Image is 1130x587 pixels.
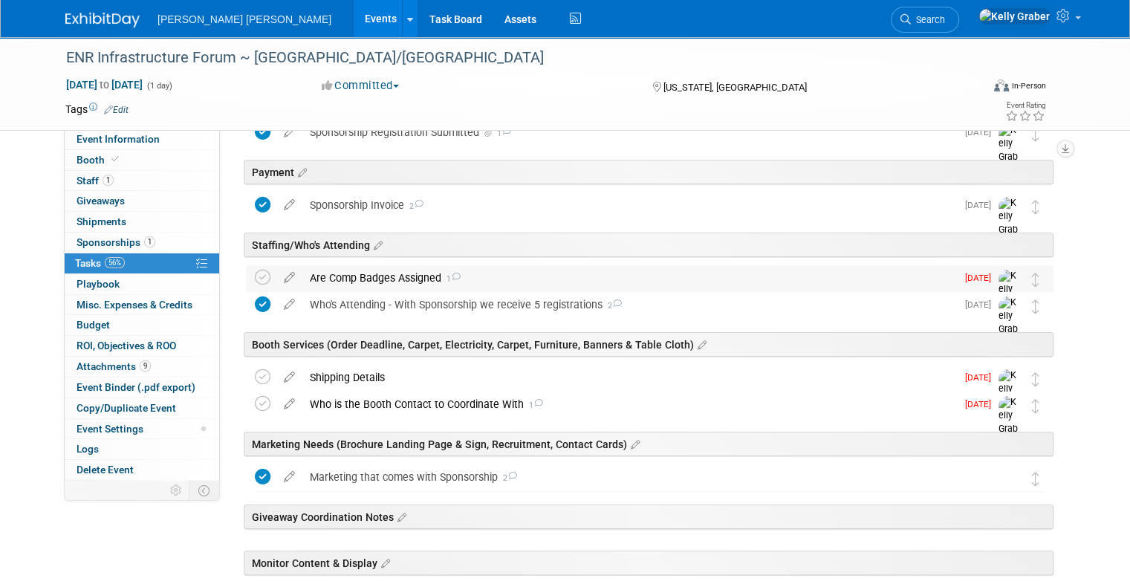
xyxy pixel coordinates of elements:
span: [DATE] [965,299,999,310]
img: Kelly Graber [999,469,1018,488]
span: Shipments [77,215,126,227]
img: Kelly Graber [999,296,1021,349]
div: In-Person [1011,80,1046,91]
span: [PERSON_NAME] [PERSON_NAME] [158,13,331,25]
div: Sponsorship Invoice [302,192,956,218]
div: Marketing Needs (Brochure Landing Page & Sign, Recruitment, Contact Cards) [244,432,1053,456]
a: Edit sections [627,436,640,451]
div: Who's Attending - With Sponsorship we receive 5 registrations [302,292,956,317]
a: Attachments9 [65,357,219,377]
span: Booth [77,154,122,166]
a: Event Information [65,129,219,149]
span: Misc. Expenses & Credits [77,299,192,311]
div: Shipping Details [302,365,956,390]
a: Budget [65,315,219,335]
span: 9 [140,360,151,372]
span: [DATE] [965,127,999,137]
img: Kelly Graber [999,369,1021,422]
a: edit [276,398,302,411]
i: Booth reservation complete [111,155,119,163]
span: Search [911,14,945,25]
a: Delete Event [65,460,219,480]
a: Edit [104,105,129,115]
a: Copy/Duplicate Event [65,398,219,418]
span: ROI, Objectives & ROO [77,340,176,351]
a: Giveaways [65,191,219,211]
a: Search [891,7,959,33]
a: Logs [65,439,219,459]
span: Attachments [77,360,151,372]
span: 1 [103,175,114,186]
a: Edit sections [377,555,390,570]
span: Budget [77,319,110,331]
span: Staff [77,175,114,187]
span: 1 [144,236,155,247]
a: Edit sections [370,237,383,252]
span: Event Binder (.pdf export) [77,381,195,393]
span: Modified Layout [201,427,206,431]
img: Kelly Graber [999,197,1021,250]
i: Move task [1032,273,1039,287]
div: ENR Infrastructure Forum ~ [GEOGRAPHIC_DATA]/[GEOGRAPHIC_DATA] [61,45,963,71]
div: Sponsorship Registration Submitted [302,120,956,145]
span: 56% [105,257,125,268]
td: Tags [65,102,129,117]
i: Move task [1032,127,1039,141]
a: Playbook [65,274,219,294]
div: Who is the Booth Contact to Coordinate With [302,392,956,417]
a: edit [276,298,302,311]
span: 1 [495,129,511,138]
a: Shipments [65,212,219,232]
button: Committed [316,78,405,94]
span: Logs [77,443,99,455]
a: Tasks56% [65,253,219,273]
span: Event Settings [77,423,143,435]
a: edit [276,271,302,285]
span: Giveaways [77,195,125,207]
span: [US_STATE], [GEOGRAPHIC_DATA] [663,82,807,93]
span: Copy/Duplicate Event [77,402,176,414]
a: ROI, Objectives & ROO [65,336,219,356]
div: Booth Services (Order Deadline, Carpet, Electricity, Carpet, Furniture, Banners & Table Cloth) [244,332,1053,357]
div: Marketing that comes with Sponsorship [302,464,969,490]
span: Tasks [75,257,125,269]
div: Monitor Content & Display [244,551,1053,575]
span: [DATE] [965,200,999,210]
a: Staff1 [65,171,219,191]
i: Move task [1032,299,1039,314]
td: Toggle Event Tabs [189,481,220,500]
a: Booth [65,150,219,170]
a: edit [276,198,302,212]
div: Staffing/Who's Attending [244,233,1053,257]
span: (1 day) [146,81,172,91]
span: 2 [404,201,423,211]
i: Move task [1032,372,1039,386]
a: Event Binder (.pdf export) [65,377,219,398]
img: Format-Inperson.png [994,80,1009,91]
div: Event Format [901,77,1046,100]
img: Kelly Graber [999,270,1021,322]
img: Kelly Graber [999,396,1021,449]
a: Event Settings [65,419,219,439]
a: Edit sections [294,164,307,179]
a: edit [276,470,302,484]
span: 1 [524,400,543,410]
a: Misc. Expenses & Credits [65,295,219,315]
i: Move task [1032,472,1039,486]
i: Move task [1032,200,1039,214]
td: Personalize Event Tab Strip [163,481,189,500]
a: edit [276,126,302,139]
a: Edit sections [694,337,707,351]
span: 2 [498,473,517,483]
span: Playbook [77,278,120,290]
a: edit [276,371,302,384]
span: [DATE] [965,399,999,409]
a: Edit sections [394,509,406,524]
i: Move task [1032,399,1039,413]
img: ExhibitDay [65,13,140,27]
div: Event Rating [1005,102,1045,109]
span: 1 [441,274,461,284]
a: Sponsorships1 [65,233,219,253]
div: Are Comp Badges Assigned [302,265,956,291]
span: [DATE] [965,273,999,283]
